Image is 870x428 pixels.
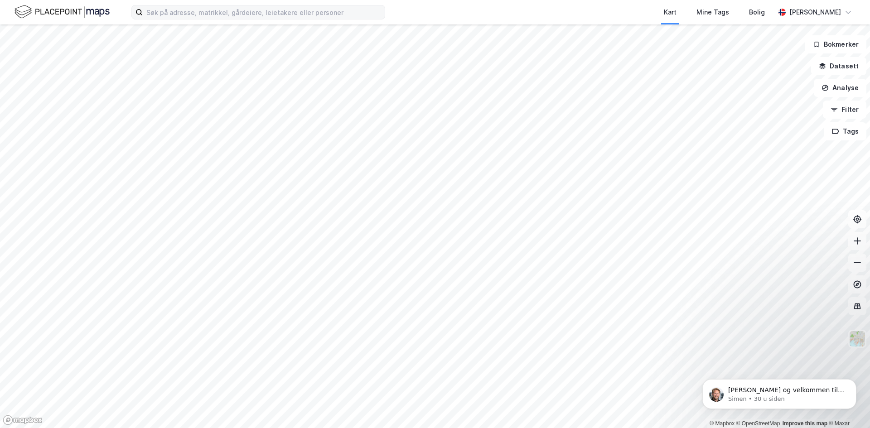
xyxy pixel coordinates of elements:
[710,420,735,427] a: Mapbox
[696,7,729,18] div: Mine Tags
[789,7,841,18] div: [PERSON_NAME]
[689,360,870,423] iframe: Intercom notifications melding
[664,7,677,18] div: Kart
[811,57,866,75] button: Datasett
[3,415,43,425] a: Mapbox homepage
[736,420,780,427] a: OpenStreetMap
[39,35,156,43] p: Message from Simen, sent 30 u siden
[849,330,866,347] img: Z
[823,101,866,119] button: Filter
[143,5,385,19] input: Søk på adresse, matrikkel, gårdeiere, leietakere eller personer
[805,35,866,53] button: Bokmerker
[783,420,827,427] a: Improve this map
[749,7,765,18] div: Bolig
[39,26,155,70] span: [PERSON_NAME] og velkommen til Newsec Maps, [PERSON_NAME] det er du lurer på så er det bare å ta ...
[814,79,866,97] button: Analyse
[14,4,110,20] img: logo.f888ab2527a4732fd821a326f86c7f29.svg
[824,122,866,140] button: Tags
